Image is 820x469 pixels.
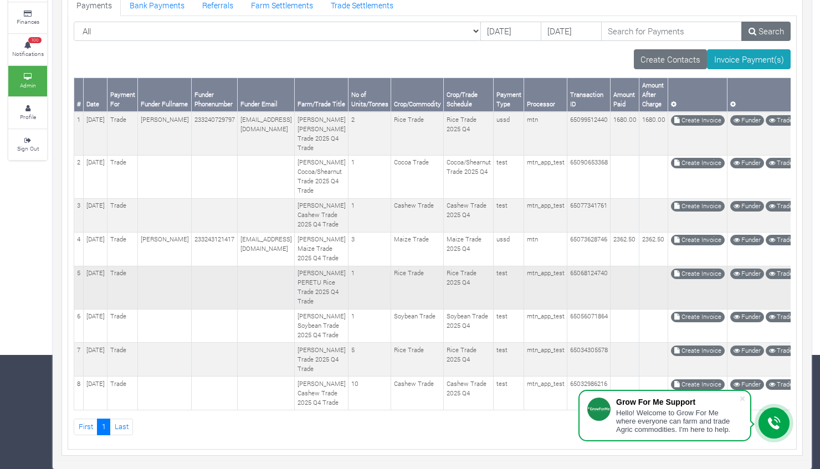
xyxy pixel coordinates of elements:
[84,198,107,232] td: [DATE]
[480,22,541,42] input: DD/MM/YYYY
[74,232,84,266] td: 4
[391,343,444,377] td: Rice Trade
[295,155,348,198] td: [PERSON_NAME] Cocoa/Shearnut Trade 2025 Q4 Trade
[74,112,84,155] td: 1
[524,198,567,232] td: mtn_app_test
[348,198,391,232] td: 1
[494,377,524,410] td: test
[730,312,764,322] a: Funder
[671,379,725,390] a: Create Invoice
[8,130,47,160] a: Sign Out
[639,78,668,112] th: Amount After Charge
[110,419,133,435] a: Last
[391,232,444,266] td: Maize Trade
[671,158,725,168] a: Create Invoice
[84,232,107,266] td: [DATE]
[107,155,138,198] td: Trade
[567,112,611,155] td: 65099512440
[494,309,524,343] td: test
[444,309,494,343] td: Soybean Trade 2025 Q4
[238,78,295,112] th: Funder Email
[524,377,567,410] td: mtn_app_test
[348,266,391,309] td: 1
[766,269,796,279] a: Trade
[639,112,668,155] td: 1680.00
[84,309,107,343] td: [DATE]
[348,309,391,343] td: 1
[107,112,138,155] td: Trade
[84,78,107,112] th: Date
[494,232,524,266] td: ussd
[238,232,295,266] td: [EMAIL_ADDRESS][DOMAIN_NAME]
[295,112,348,155] td: [PERSON_NAME] [PERSON_NAME] Trade 2025 Q4 Trade
[634,49,708,69] a: Create Contacts
[671,235,725,245] a: Create Invoice
[97,419,110,435] a: 1
[391,198,444,232] td: Cashew Trade
[74,266,84,309] td: 5
[107,266,138,309] td: Trade
[238,112,295,155] td: [EMAIL_ADDRESS][DOMAIN_NAME]
[12,50,44,58] small: Notifications
[766,235,796,245] a: Trade
[730,235,764,245] a: Funder
[494,266,524,309] td: test
[74,198,84,232] td: 3
[17,145,39,152] small: Sign Out
[766,312,796,322] a: Trade
[74,309,84,343] td: 6
[494,198,524,232] td: test
[8,34,47,65] a: 100 Notifications
[107,232,138,266] td: Trade
[730,201,764,212] a: Funder
[611,232,639,266] td: 2362.50
[295,198,348,232] td: [PERSON_NAME] Cashew Trade 2025 Q4 Trade
[84,266,107,309] td: [DATE]
[616,409,739,434] div: Hello! Welcome to Grow For Me where everyone can farm and trade Agric commodities. I'm here to help.
[192,232,238,266] td: 233243121417
[444,232,494,266] td: Maize Trade 2025 Q4
[20,81,36,89] small: Admin
[295,266,348,309] td: [PERSON_NAME] PERETU Rice Trade 2025 Q4 Trade
[567,377,611,410] td: 65032986216
[766,201,796,212] a: Trade
[8,66,47,96] a: Admin
[567,343,611,377] td: 65034305578
[567,309,611,343] td: 65056071864
[524,155,567,198] td: mtn_app_test
[391,377,444,410] td: Cashew Trade
[730,115,764,126] a: Funder
[444,266,494,309] td: Rice Trade 2025 Q4
[8,97,47,128] a: Profile
[671,312,725,322] a: Create Invoice
[541,22,602,42] input: DD/MM/YYYY
[766,158,796,168] a: Trade
[74,419,98,435] a: First
[444,78,494,112] th: Crop/Trade Schedule
[567,155,611,198] td: 65090653368
[567,266,611,309] td: 65068124740
[671,115,725,126] a: Create Invoice
[639,232,668,266] td: 2362.50
[766,115,796,126] a: Trade
[74,419,791,435] nav: Page Navigation
[391,266,444,309] td: Rice Trade
[84,377,107,410] td: [DATE]
[524,78,567,112] th: Processor
[730,379,764,390] a: Funder
[295,232,348,266] td: [PERSON_NAME] Maize Trade 2025 Q4 Trade
[8,3,47,33] a: Finances
[730,269,764,279] a: Funder
[138,112,192,155] td: [PERSON_NAME]
[107,309,138,343] td: Trade
[138,232,192,266] td: [PERSON_NAME]
[524,232,567,266] td: mtn
[567,78,611,112] th: Transaction ID
[766,346,796,356] a: Trade
[348,232,391,266] td: 3
[444,155,494,198] td: Cocoa/Shearnut Trade 2025 Q4
[444,377,494,410] td: Cashew Trade 2025 Q4
[444,343,494,377] td: Rice Trade 2025 Q4
[74,343,84,377] td: 7
[348,112,391,155] td: 2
